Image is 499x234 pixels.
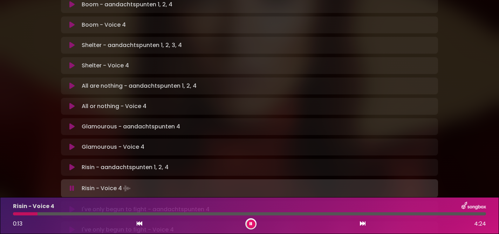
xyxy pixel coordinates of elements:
span: 0:13 [13,220,22,228]
p: Risin - Voice 4 [82,183,132,193]
p: Boom - aandachtspunten 1, 2, 4 [82,0,172,9]
p: Shelter - Voice 4 [82,61,129,70]
p: Glamourous - Voice 4 [82,143,144,151]
p: All or nothing - Voice 4 [82,102,146,111]
p: Risin - Voice 4 [13,202,54,210]
p: Boom - Voice 4 [82,21,126,29]
p: Glamourous - aandachtspunten 4 [82,122,180,131]
p: All are nothing - aandachtspunten 1, 2, 4 [82,82,197,90]
p: Risin - aandachtspunten 1, 2, 4 [82,163,169,172]
span: 4:24 [474,220,486,228]
img: waveform4.gif [122,183,132,193]
p: Shelter - aandachtspunten 1, 2, 3, 4 [82,41,182,49]
img: songbox-logo-white.png [462,202,486,211]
